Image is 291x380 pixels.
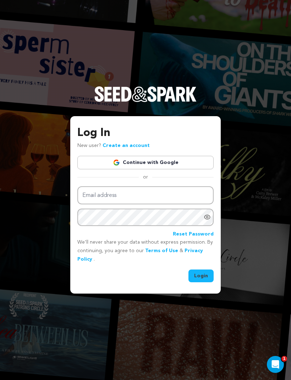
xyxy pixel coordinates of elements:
[94,86,197,116] a: Seed&Spark Homepage
[103,143,150,148] a: Create an account
[77,142,150,150] p: New user?
[77,186,214,204] input: Email address
[267,356,284,373] iframe: Intercom live chat
[77,156,214,169] a: Continue with Google
[113,159,120,166] img: Google logo
[77,125,214,142] h3: Log In
[94,86,197,102] img: Seed&Spark Logo
[188,270,214,282] button: Login
[77,238,214,263] p: We’ll never share your data without express permission. By continuing, you agree to our & .
[173,230,214,239] a: Reset Password
[139,174,152,181] span: or
[204,214,211,221] a: Show password as plain text. Warning: this will display your password on the screen.
[281,356,287,362] span: 1
[145,248,178,253] a: Terms of Use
